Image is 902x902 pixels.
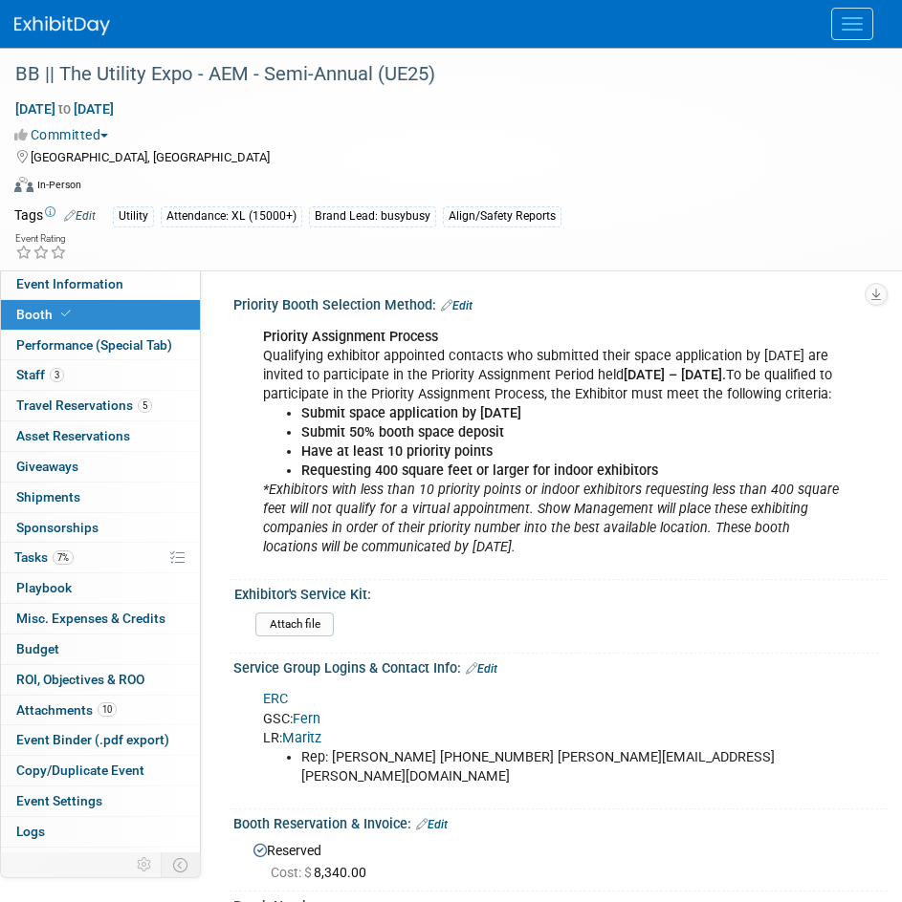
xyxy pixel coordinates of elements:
[9,57,864,92] div: BB || The Utility Expo - AEM - Semi-Annual (UE25)
[831,8,873,40] button: Menu
[301,748,841,786] li: Rep: [PERSON_NAME] [PHONE_NUMBER] [PERSON_NAME][EMAIL_ADDRESS][PERSON_NAME][DOMAIN_NAME]
[55,101,74,117] span: to
[64,209,96,223] a: Edit
[248,836,873,882] div: Reserved
[14,125,116,144] button: Committed
[1,483,200,512] a: Shipments
[1,513,200,543] a: Sponsorships
[162,852,201,877] td: Toggle Event Tabs
[16,459,78,474] span: Giveaways
[16,793,102,808] span: Event Settings
[250,318,852,568] div: Qualifying exhibitor appointed contacts who submitted their space application by [DATE] are invit...
[309,206,436,226] div: Brand Lead: busybusy
[128,852,162,877] td: Personalize Event Tab Strip
[263,482,839,555] i: *Exhibitors with less than 10 priority points or indoor exhibitors requesting less than 400 squar...
[271,865,314,880] span: Cost: $
[16,489,80,505] span: Shipments
[16,367,64,382] span: Staff
[16,520,99,535] span: Sponsorships
[1,543,200,572] a: Tasks7%
[1,756,200,785] a: Copy/Duplicate Event
[16,762,144,778] span: Copy/Duplicate Event
[301,424,504,440] b: Submit 50% booth space deposit
[1,725,200,755] a: Event Binder (.pdf export)
[624,367,726,383] b: [DATE] – [DATE].
[301,462,658,479] b: Requesting 400 square feet or larger for indoor exhibitors
[1,665,200,695] a: ROI, Objectives & ROO
[233,290,888,315] div: Priority Booth Selection Method:
[138,398,152,413] span: 5
[1,573,200,603] a: Playbook
[282,730,321,746] a: Maritz
[16,641,59,656] span: Budget
[36,178,81,192] div: In-Person
[113,206,154,226] div: Utility
[1,634,200,664] a: Budget
[1,696,200,725] a: Attachments10
[61,309,71,319] i: Booth reservation complete
[16,732,169,747] span: Event Binder (.pdf export)
[53,550,74,565] span: 7%
[161,206,302,226] div: Attendance: XL (15000+)
[16,672,144,687] span: ROI, Objectives & ROO
[14,177,33,192] img: Format-Inperson.png
[1,604,200,634] a: Misc. Expenses & Credits
[98,702,117,717] span: 10
[250,680,852,795] div: GSC: LR:
[301,405,521,421] b: Submit space application by [DATE]
[16,702,117,718] span: Attachments
[271,865,374,880] span: 8,340.00
[14,549,74,565] span: Tasks
[16,824,45,839] span: Logs
[16,611,165,626] span: Misc. Expenses & Credits
[233,654,888,678] div: Service Group Logins & Contact Info:
[1,421,200,451] a: Asset Reservations
[1,331,200,360] a: Performance (Special Tab)
[16,580,72,595] span: Playbook
[31,150,270,164] span: [GEOGRAPHIC_DATA], [GEOGRAPHIC_DATA]
[16,428,130,443] span: Asset Reservations
[14,205,96,227] td: Tags
[416,818,448,831] a: Edit
[234,580,879,604] div: Exhibitor's Service Kit:
[1,817,200,847] a: Logs
[1,391,200,420] a: Travel Reservations5
[14,16,110,35] img: ExhibitDay
[16,307,75,322] span: Booth
[441,299,473,312] a: Edit
[301,443,493,460] b: Have at least 10 priority points
[293,711,320,727] a: Fern
[233,809,888,834] div: Booth Reservation & Invoice:
[1,452,200,482] a: Giveaways
[1,786,200,816] a: Event Settings
[263,691,288,707] a: ERC
[14,174,878,203] div: Event Format
[16,276,123,291] span: Event Information
[50,368,64,382] span: 3
[443,206,561,226] div: Align/Safety Reports
[1,269,200,299] a: Event Information
[14,100,115,118] span: [DATE] [DATE]
[15,234,67,244] div: Event Rating
[16,397,152,413] span: Travel Reservations
[1,300,200,330] a: Booth
[263,329,438,345] b: Priority Assignment Process
[466,662,497,676] a: Edit
[1,360,200,390] a: Staff3
[16,337,172,353] span: Performance (Special Tab)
